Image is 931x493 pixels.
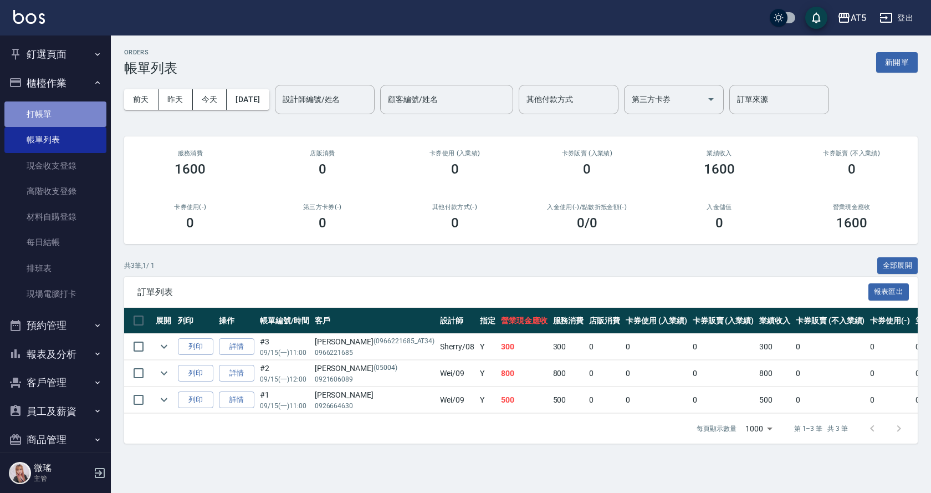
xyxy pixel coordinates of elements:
th: 操作 [216,308,257,334]
h2: 卡券販賣 (入業績) [534,150,640,157]
h2: 其他付款方式(-) [402,204,508,211]
h5: 微瑤 [34,462,90,474]
p: (0966221685_AT34) [374,336,434,348]
button: Open [702,90,720,108]
button: expand row [156,365,172,382]
p: (05004) [374,363,397,374]
td: 0 [623,334,690,360]
h2: 入金使用(-) /點數折抵金額(-) [534,204,640,211]
a: 材料自購登錄 [4,204,106,230]
button: 昨天 [158,89,193,110]
h2: 業績收入 [667,150,773,157]
a: 高階收支登錄 [4,179,106,204]
th: 卡券販賣 (不入業績) [793,308,867,334]
h2: 卡券使用(-) [137,204,243,211]
img: Person [9,462,31,484]
button: 報表及分析 [4,340,106,369]
h3: 帳單列表 [124,60,177,76]
td: 0 [586,387,623,413]
div: AT5 [851,11,866,25]
button: 今天 [193,89,227,110]
button: 客戶管理 [4,368,106,397]
td: Y [477,334,498,360]
div: [PERSON_NAME] [315,336,435,348]
p: 第 1–3 筆 共 3 筆 [794,424,848,434]
h2: ORDERS [124,49,177,56]
td: #3 [257,334,312,360]
button: 櫃檯作業 [4,69,106,98]
td: 0 [793,387,867,413]
button: 列印 [178,365,213,382]
h3: 服務消費 [137,150,243,157]
h2: 入金儲值 [667,204,773,211]
a: 報表匯出 [868,286,909,297]
th: 卡券使用 (入業績) [623,308,690,334]
td: 0 [623,387,690,413]
h3: 0 [319,215,326,231]
td: 0 [690,334,757,360]
h3: 1600 [175,161,206,177]
h3: 0 [186,215,194,231]
td: #2 [257,360,312,387]
th: 帳單編號/時間 [257,308,312,334]
a: 新開單 [876,57,918,67]
h3: 0 /0 [577,215,597,231]
td: 800 [550,360,587,387]
td: Y [477,360,498,387]
h3: 0 [848,161,856,177]
th: 營業現金應收 [498,308,550,334]
button: 前天 [124,89,158,110]
td: Sherry /08 [437,334,477,360]
th: 指定 [477,308,498,334]
h3: 1600 [704,161,735,177]
a: 每日結帳 [4,230,106,255]
button: [DATE] [227,89,269,110]
td: 500 [756,387,793,413]
p: 每頁顯示數量 [697,424,736,434]
button: 商品管理 [4,425,106,454]
td: 0 [867,387,913,413]
th: 客戶 [312,308,438,334]
h3: 0 [715,215,723,231]
td: 300 [550,334,587,360]
td: 300 [756,334,793,360]
p: 09/15 (一) 11:00 [260,401,309,411]
th: 列印 [175,308,216,334]
button: 員工及薪資 [4,397,106,426]
h3: 0 [319,161,326,177]
td: 500 [498,387,550,413]
p: 主管 [34,474,90,484]
p: 共 3 筆, 1 / 1 [124,261,155,271]
td: 800 [498,360,550,387]
h2: 營業現金應收 [799,204,904,211]
th: 卡券使用(-) [867,308,913,334]
td: 0 [586,360,623,387]
a: 現場電腦打卡 [4,281,106,307]
span: 訂單列表 [137,287,868,298]
th: 業績收入 [756,308,793,334]
div: [PERSON_NAME] [315,363,435,374]
button: 列印 [178,338,213,355]
p: 0926664630 [315,401,435,411]
th: 店販消費 [586,308,623,334]
h3: 0 [451,161,459,177]
h3: 1600 [836,215,867,231]
h2: 店販消費 [270,150,376,157]
a: 詳情 [219,338,254,355]
h3: 0 [451,215,459,231]
button: 新開單 [876,52,918,73]
button: 報表匯出 [868,283,909,301]
h2: 第三方卡券(-) [270,204,376,211]
td: 500 [550,387,587,413]
button: 預約管理 [4,311,106,340]
td: Wei /09 [437,360,477,387]
td: 0 [690,387,757,413]
p: 09/15 (一) 11:00 [260,348,309,358]
td: 0 [690,360,757,387]
td: Y [477,387,498,413]
p: 0966221685 [315,348,435,358]
td: #1 [257,387,312,413]
td: 0 [586,334,623,360]
h3: 0 [583,161,591,177]
button: 釘選頁面 [4,40,106,69]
